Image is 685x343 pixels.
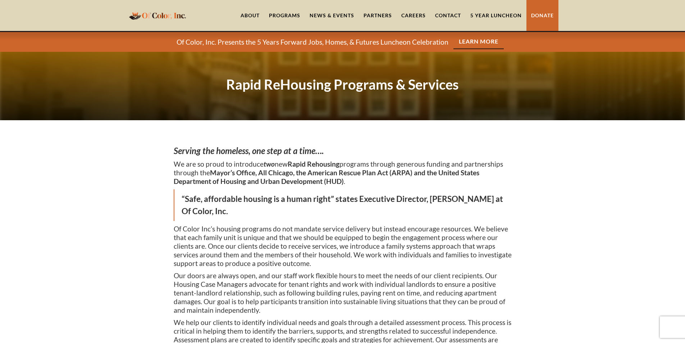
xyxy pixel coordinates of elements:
[288,160,339,168] strong: Rapid Rehousing
[264,160,275,168] em: two
[174,189,512,221] blockquote: “Safe, affordable housing is a human right” states Executive Director, [PERSON_NAME] at Of Color,...
[174,271,512,315] p: Our doors are always open, and our staff work flexible hours to meet the needs of our client reci...
[174,145,324,156] em: Serving the homeless, one step at a time….
[174,145,512,156] h3: ‍
[127,7,188,24] a: home
[453,35,504,49] a: Learn More
[174,168,479,185] strong: Mayor’s Office, All Chicago, the American Rescue Plan Act (ARPA) and the United States Department...
[174,160,512,186] p: We are so proud to introduce new programs through generous funding and partnerships through the .
[226,76,459,92] strong: Rapid ReHousing Programs & Services
[269,12,300,19] div: Programs
[174,225,512,268] p: Of Color Inc’s housing programs do not mandate service delivery but instead encourage resources. ...
[177,38,448,46] p: Of Color, Inc. Presents the 5 Years Forward Jobs, Homes, & Futures Luncheon Celebration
